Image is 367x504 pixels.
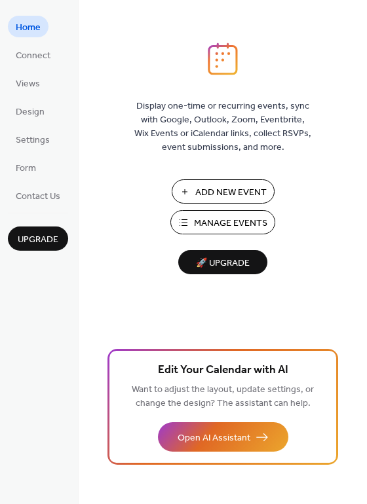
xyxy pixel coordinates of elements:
[16,77,40,91] span: Views
[8,128,58,150] a: Settings
[158,422,288,452] button: Open AI Assistant
[16,190,60,204] span: Contact Us
[178,431,250,445] span: Open AI Assistant
[172,179,275,204] button: Add New Event
[132,381,314,412] span: Want to adjust the layout, update settings, or change the design? The assistant can help.
[178,250,267,274] button: 🚀 Upgrade
[208,43,238,75] img: logo_icon.svg
[16,162,36,175] span: Form
[134,99,311,154] span: Display one-time or recurring events, sync with Google, Outlook, Zoom, Eventbrite, Wix Events or ...
[186,255,260,272] span: 🚀 Upgrade
[8,156,44,178] a: Form
[158,361,288,380] span: Edit Your Calendar with AI
[170,210,275,234] button: Manage Events
[18,233,58,247] span: Upgrade
[8,226,68,251] button: Upgrade
[16,21,41,35] span: Home
[16,134,50,147] span: Settings
[8,100,52,122] a: Design
[194,217,267,230] span: Manage Events
[8,16,48,37] a: Home
[8,72,48,94] a: Views
[8,44,58,65] a: Connect
[16,105,45,119] span: Design
[16,49,50,63] span: Connect
[8,185,68,206] a: Contact Us
[195,186,267,200] span: Add New Event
